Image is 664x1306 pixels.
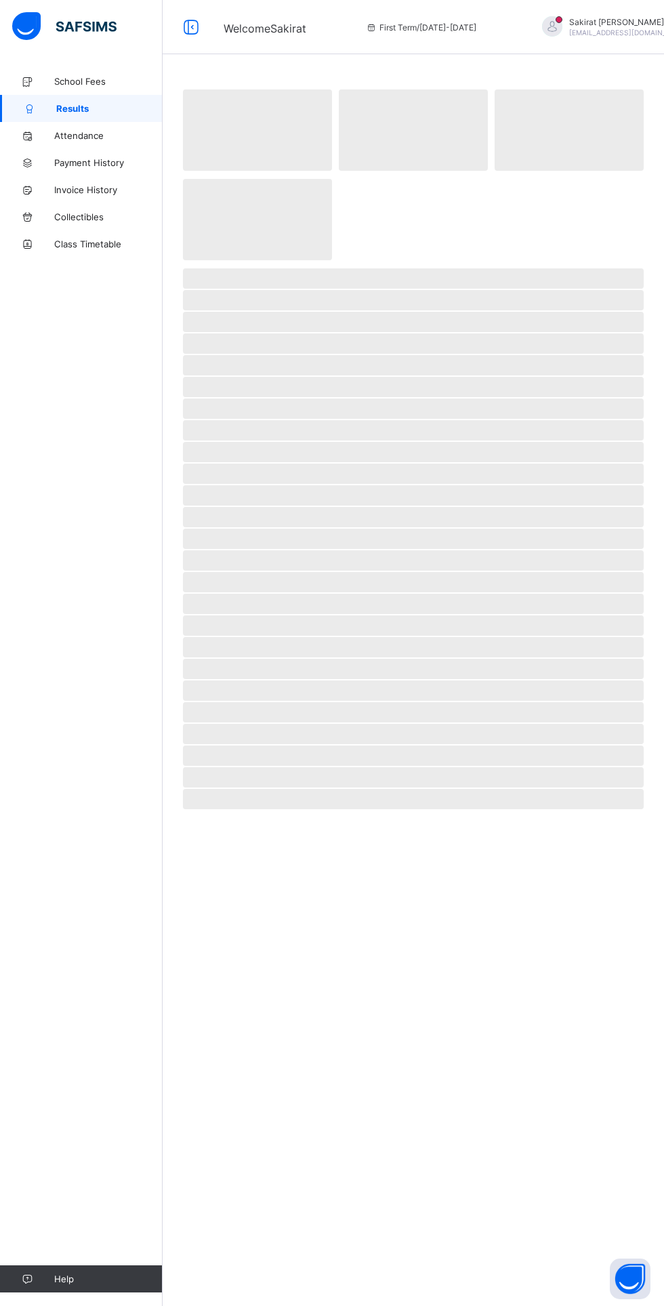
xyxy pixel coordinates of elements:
[183,615,644,636] span: ‌
[56,103,163,114] span: Results
[54,184,163,195] span: Invoice History
[495,89,644,171] span: ‌
[183,268,644,289] span: ‌
[183,572,644,592] span: ‌
[54,76,163,87] span: School Fees
[183,89,332,171] span: ‌
[183,507,644,527] span: ‌
[610,1259,650,1299] button: Open asap
[183,746,644,766] span: ‌
[183,637,644,657] span: ‌
[183,594,644,614] span: ‌
[54,1273,162,1284] span: Help
[183,550,644,571] span: ‌
[183,312,644,332] span: ‌
[183,399,644,419] span: ‌
[183,179,332,260] span: ‌
[339,89,488,171] span: ‌
[12,12,117,41] img: safsims
[183,355,644,375] span: ‌
[183,529,644,549] span: ‌
[183,420,644,441] span: ‌
[54,130,163,141] span: Attendance
[183,377,644,397] span: ‌
[366,22,476,33] span: session/term information
[183,789,644,809] span: ‌
[54,157,163,168] span: Payment History
[224,22,306,35] span: Welcome Sakirat
[183,680,644,701] span: ‌
[183,442,644,462] span: ‌
[183,724,644,744] span: ‌
[54,211,163,222] span: Collectibles
[54,239,163,249] span: Class Timetable
[183,702,644,722] span: ‌
[183,659,644,679] span: ‌
[183,290,644,310] span: ‌
[183,333,644,354] span: ‌
[183,767,644,788] span: ‌
[183,485,644,506] span: ‌
[183,464,644,484] span: ‌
